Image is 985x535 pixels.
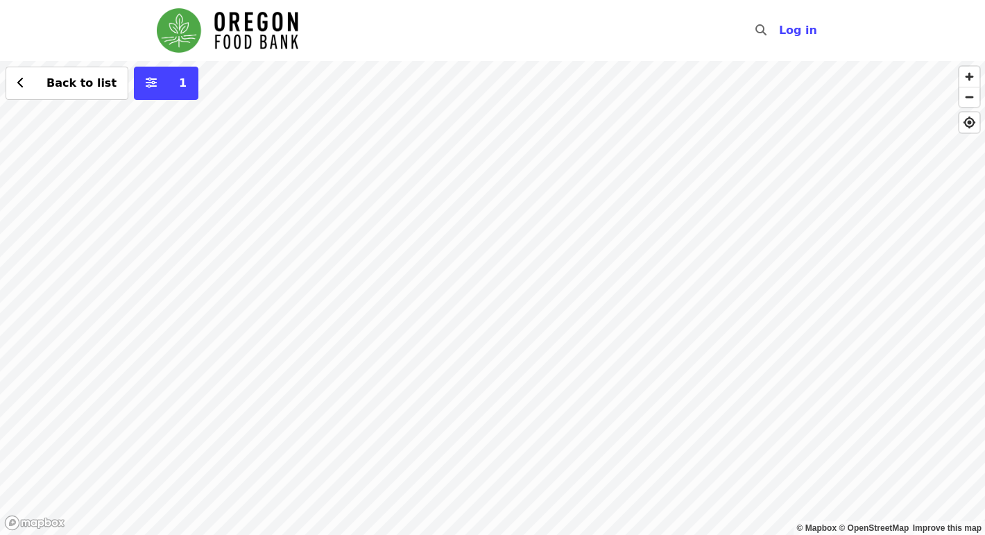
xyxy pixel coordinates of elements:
a: OpenStreetMap [839,523,909,533]
i: sliders-h icon [146,76,157,90]
a: Mapbox logo [4,515,65,531]
i: chevron-left icon [17,76,24,90]
a: Map feedback [913,523,982,533]
input: Search [775,14,786,47]
button: Back to list [6,67,128,100]
button: Zoom In [959,67,979,87]
button: More filters (1 selected) [134,67,198,100]
button: Find My Location [959,112,979,133]
span: Back to list [46,76,117,90]
a: Mapbox [797,523,837,533]
span: Log in [779,24,817,37]
button: Zoom Out [959,87,979,107]
span: 1 [179,76,187,90]
i: search icon [755,24,766,37]
button: Log in [768,17,828,44]
img: Oregon Food Bank - Home [157,8,298,53]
